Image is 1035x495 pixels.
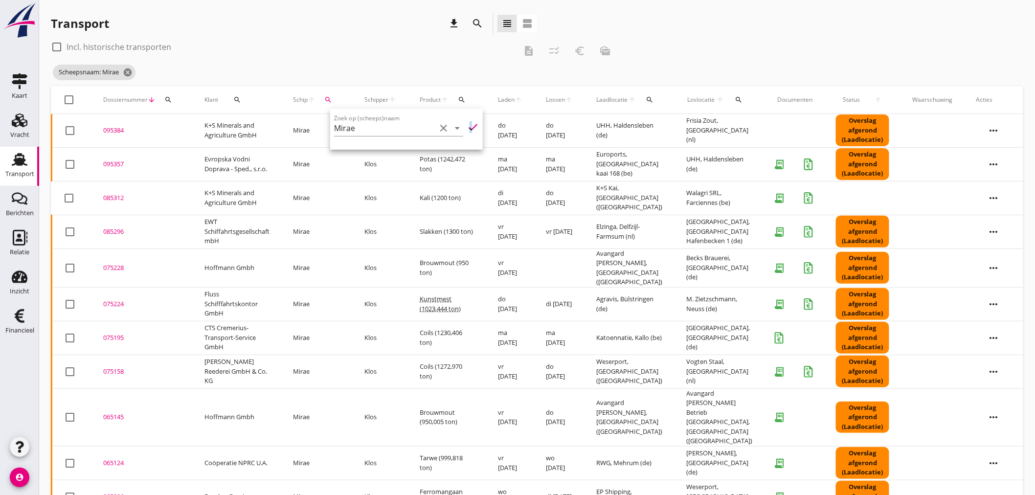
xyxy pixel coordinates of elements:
td: Tarwe (999,818 ton) [408,446,486,480]
i: check [467,121,479,133]
span: Laadlocatie [596,95,628,104]
i: receipt_long [769,453,789,473]
td: Weserport, [GEOGRAPHIC_DATA] ([GEOGRAPHIC_DATA]) [585,355,675,388]
td: Klos [353,215,408,248]
div: Transport [51,16,109,31]
td: Walagri SRL, Farciennes (be) [675,181,766,215]
td: Coils (1272,970 ton) [408,355,486,388]
td: do [DATE] [486,287,534,321]
td: Klos [353,181,408,215]
div: 095384 [103,126,181,135]
td: do [DATE] [486,114,534,148]
i: view_agenda [521,18,533,29]
div: Klant [204,88,270,112]
td: Euroports, [GEOGRAPHIC_DATA] kaai 168 (be) [585,147,675,181]
td: Mirae [282,446,353,480]
div: Acties [976,95,1012,104]
td: Slakken (1300 ton) [408,215,486,248]
td: UHH, Haldensleben (de) [585,114,675,148]
td: Fluss Schifffahrtskontor GmbH [193,287,282,321]
td: [GEOGRAPHIC_DATA], [GEOGRAPHIC_DATA] (de) [675,321,766,355]
i: more_horiz [980,358,1008,385]
i: cancel [123,67,133,77]
div: 075224 [103,299,181,309]
td: Mirae [282,321,353,355]
td: ma [DATE] [534,321,585,355]
i: view_headline [501,18,513,29]
td: CTS Cremerius-Transport-Service GmbH [193,321,282,355]
i: arrow_upward [441,96,449,104]
div: Overslag afgerond (Laadlocatie) [836,447,889,479]
div: 085296 [103,227,181,237]
i: more_horiz [980,404,1008,431]
td: Evropska Vodni Doprava - Sped., s.r.o. [193,147,282,181]
div: Inzicht [10,288,29,294]
span: Kunstmest (1023,444 ton) [420,294,461,313]
i: download [448,18,460,29]
img: logo-small.a267ee39.svg [2,2,37,39]
div: Vracht [10,132,29,138]
td: Coöperatie NPRC U.A. [193,446,282,480]
i: arrow_upward [716,96,725,104]
i: arrow_upward [565,96,573,104]
div: 065124 [103,458,181,468]
span: Schip [293,95,308,104]
i: search [164,96,172,104]
td: Avangard [PERSON_NAME], [GEOGRAPHIC_DATA] ([GEOGRAPHIC_DATA]) [585,388,675,446]
div: Berichten [6,210,34,216]
i: receipt_long [769,258,789,278]
i: arrow_drop_down [451,122,463,134]
label: Incl. historische transporten [67,42,171,52]
td: [PERSON_NAME] Reederei GmbH & Co. KG [193,355,282,388]
i: more_horiz [980,291,1008,318]
div: Waarschuwing [913,95,953,104]
td: Klos [353,355,408,388]
div: Kaart [12,92,27,99]
td: do [DATE] [534,181,585,215]
td: Klos [353,321,408,355]
div: Overslag afgerond (Laadlocatie) [836,288,889,320]
div: Overslag afgerond (Laadlocatie) [836,216,889,247]
td: Klos [353,147,408,181]
td: Klos [353,446,408,480]
div: Financieel [5,327,34,334]
td: Brouwmout (950 ton) [408,248,486,287]
span: Status [836,95,867,104]
td: Vogten Staal, [GEOGRAPHIC_DATA] (nl) [675,355,766,388]
td: Klos [353,388,408,446]
div: Overslag afgerond (Laadlocatie) [836,322,889,354]
i: receipt_long [769,407,789,427]
i: search [735,96,742,104]
td: Elzinga, Delfzijl-Farmsum (nl) [585,215,675,248]
i: receipt_long [769,222,789,242]
div: Transport [5,171,34,177]
td: Mirae [282,355,353,388]
div: 095357 [103,159,181,169]
td: Kali (1200 ton) [408,181,486,215]
div: 075195 [103,333,181,343]
td: do [DATE] [534,388,585,446]
td: vr [DATE] [486,215,534,248]
td: RWG, Mehrum (de) [585,446,675,480]
i: search [325,96,333,104]
div: Overslag afgerond (Laadlocatie) [836,114,889,146]
td: Klos [353,248,408,287]
span: Dossiernummer [103,95,148,104]
span: Product [420,95,441,104]
i: receipt_long [769,155,789,174]
i: arrow_upward [389,96,397,104]
td: UHH, Haldensleben (de) [675,147,766,181]
td: Avangard [PERSON_NAME] Betrieb [GEOGRAPHIC_DATA], [GEOGRAPHIC_DATA] ([GEOGRAPHIC_DATA]) [675,388,766,446]
i: more_horiz [980,254,1008,282]
td: Mirae [282,114,353,148]
i: arrow_upward [515,96,522,104]
i: receipt_long [769,188,789,208]
td: K+S Minerals and Agriculture GmbH [193,114,282,148]
i: more_horiz [980,117,1008,144]
td: vr [DATE] [534,215,585,248]
td: K+S Kai, [GEOGRAPHIC_DATA] ([GEOGRAPHIC_DATA]) [585,181,675,215]
td: Mirae [282,248,353,287]
td: ma [DATE] [534,147,585,181]
td: [PERSON_NAME], [GEOGRAPHIC_DATA] (de) [675,446,766,480]
span: Loslocatie [687,95,716,104]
